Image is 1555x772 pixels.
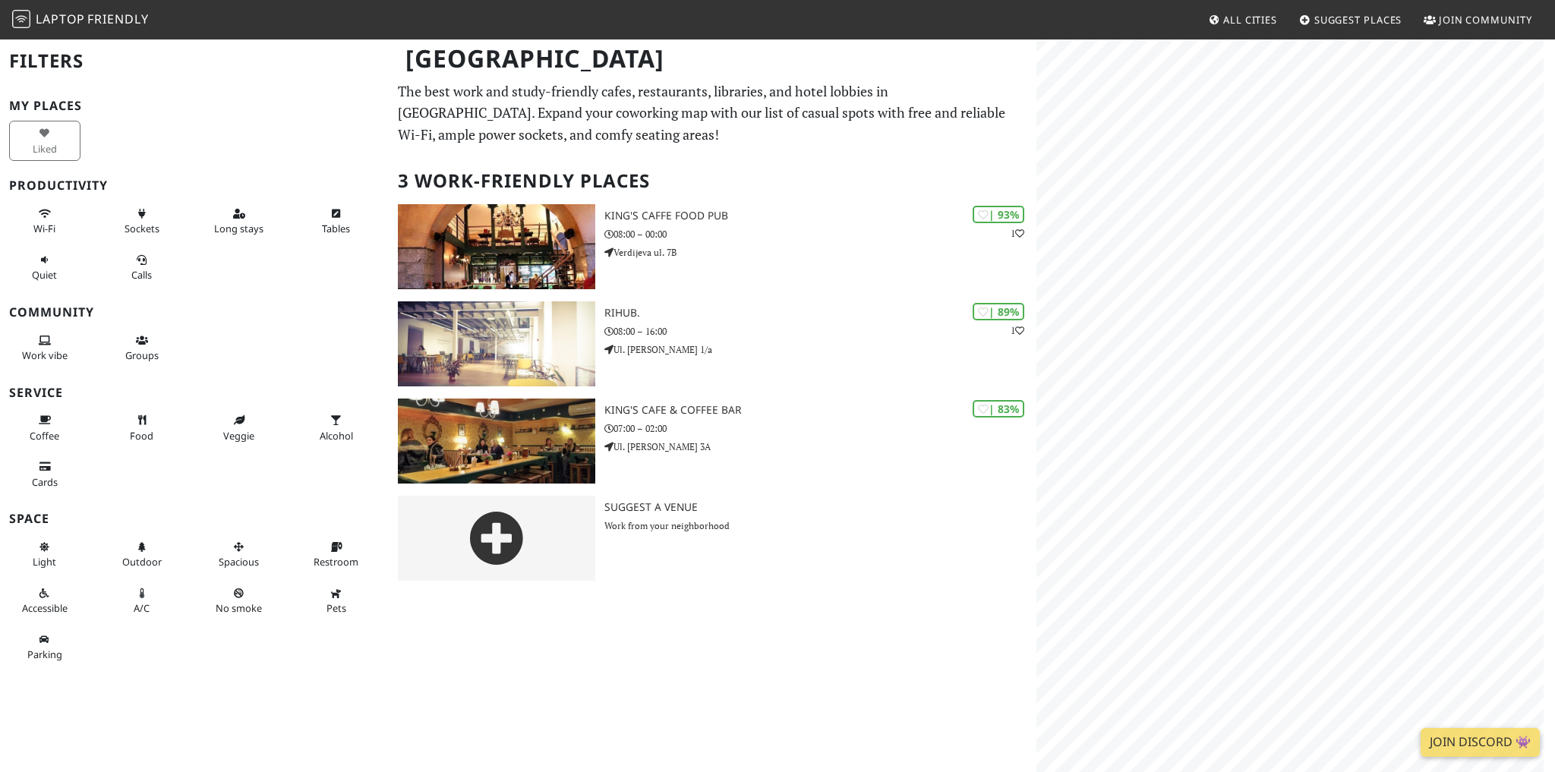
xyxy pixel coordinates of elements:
span: Alcohol [320,429,353,443]
h3: King's Cafe & Coffee Bar [604,404,1036,417]
h3: Service [9,386,380,400]
span: Air conditioned [134,601,150,615]
a: Join Discord 👾 [1421,728,1540,757]
span: Restroom [314,555,358,569]
div: | 93% [973,206,1024,223]
button: Groups [106,328,178,368]
button: Pets [301,581,372,621]
img: gray-place-d2bdb4477600e061c01bd816cc0f2ef0cfcb1ca9e3ad78868dd16fb2af073a21.png [398,496,595,581]
button: Calls [106,247,178,288]
button: Sockets [106,201,178,241]
span: Friendly [87,11,148,27]
button: Long stays [203,201,275,241]
span: Group tables [125,348,159,362]
a: Suggest Places [1293,6,1408,33]
h2: 3 Work-Friendly Places [398,158,1027,204]
button: Veggie [203,408,275,448]
span: Work-friendly tables [322,222,350,235]
img: King's Caffe Food Pub [398,204,595,289]
button: Wi-Fi [9,201,80,241]
a: RiHub. | 89% 1 RiHub. 08:00 – 16:00 Ul. [PERSON_NAME] 1/a [389,301,1036,386]
span: Credit cards [32,475,58,489]
h3: Space [9,512,380,526]
span: Parking [27,648,62,661]
h2: Filters [9,38,380,84]
span: Join Community [1439,13,1532,27]
button: Quiet [9,247,80,288]
h3: RiHub. [604,307,1036,320]
span: Natural light [33,555,56,569]
p: 1 [1011,323,1024,338]
button: Work vibe [9,328,80,368]
h3: Productivity [9,178,380,193]
span: All Cities [1223,13,1277,27]
img: LaptopFriendly [12,10,30,28]
button: Spacious [203,534,275,575]
span: Pet friendly [326,601,346,615]
h3: Community [9,305,380,320]
span: Smoke free [216,601,262,615]
p: 08:00 – 16:00 [604,324,1036,339]
button: A/C [106,581,178,621]
h1: [GEOGRAPHIC_DATA] [393,38,1033,80]
span: Suggest Places [1314,13,1402,27]
span: People working [22,348,68,362]
span: Laptop [36,11,85,27]
button: Alcohol [301,408,372,448]
button: Restroom [301,534,372,575]
span: Long stays [214,222,263,235]
span: Veggie [223,429,254,443]
img: RiHub. [398,301,595,386]
p: 08:00 – 00:00 [604,227,1036,241]
p: Ul. [PERSON_NAME] 3A [604,440,1036,454]
button: Coffee [9,408,80,448]
span: Video/audio calls [131,268,152,282]
button: Parking [9,627,80,667]
span: Accessible [22,601,68,615]
span: Spacious [219,555,259,569]
p: 07:00 – 02:00 [604,421,1036,436]
span: Stable Wi-Fi [33,222,55,235]
span: Food [130,429,153,443]
h3: King's Caffe Food Pub [604,210,1036,222]
p: Ul. [PERSON_NAME] 1/a [604,342,1036,357]
button: Cards [9,454,80,494]
button: Light [9,534,80,575]
a: Suggest a Venue Work from your neighborhood [389,496,1036,581]
span: Outdoor area [122,555,162,569]
button: No smoke [203,581,275,621]
a: King's Cafe & Coffee Bar | 83% King's Cafe & Coffee Bar 07:00 – 02:00 Ul. [PERSON_NAME] 3A [389,399,1036,484]
div: | 89% [973,303,1024,320]
a: Join Community [1418,6,1538,33]
a: LaptopFriendly LaptopFriendly [12,7,149,33]
button: Outdoor [106,534,178,575]
span: Power sockets [125,222,159,235]
a: King's Caffe Food Pub | 93% 1 King's Caffe Food Pub 08:00 – 00:00 Verdijeva ul. 7B [389,204,1036,289]
p: Verdijeva ul. 7B [604,245,1036,260]
h3: Suggest a Venue [604,501,1036,514]
div: | 83% [973,400,1024,418]
button: Tables [301,201,372,241]
span: Quiet [32,268,57,282]
img: King's Cafe & Coffee Bar [398,399,595,484]
h3: My Places [9,99,380,113]
button: Food [106,408,178,448]
span: Coffee [30,429,59,443]
button: Accessible [9,581,80,621]
a: All Cities [1202,6,1283,33]
p: 1 [1011,226,1024,241]
p: Work from your neighborhood [604,518,1036,533]
p: The best work and study-friendly cafes, restaurants, libraries, and hotel lobbies in [GEOGRAPHIC_... [398,80,1027,146]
